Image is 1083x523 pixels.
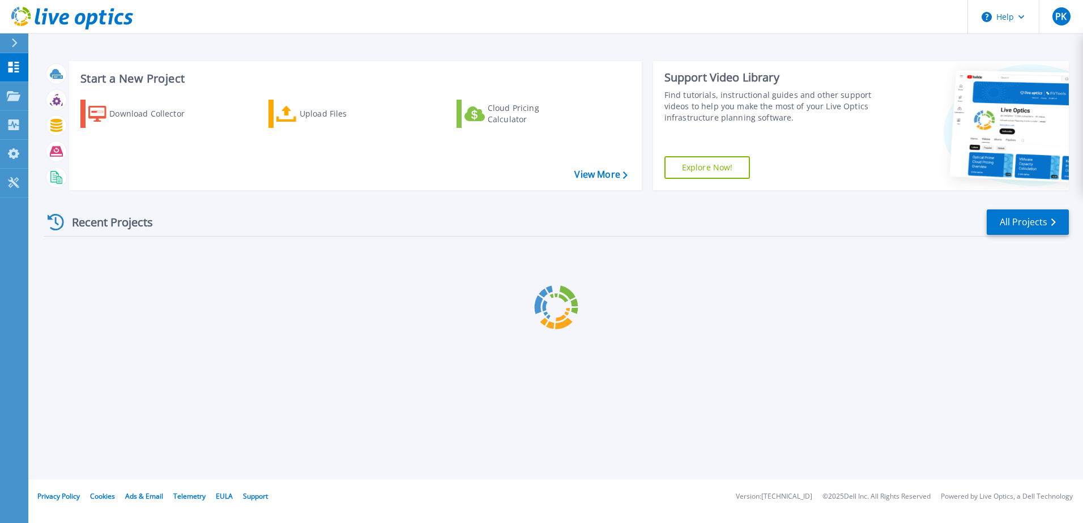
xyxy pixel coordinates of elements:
a: Explore Now! [664,156,751,179]
a: Upload Files [268,100,395,128]
div: Cloud Pricing Calculator [488,102,578,125]
div: Download Collector [109,102,200,125]
div: Support Video Library [664,70,876,85]
li: Version: [TECHNICAL_ID] [736,493,812,500]
div: Find tutorials, instructional guides and other support videos to help you make the most of your L... [664,89,876,123]
a: Download Collector [80,100,207,128]
h3: Start a New Project [80,72,627,85]
a: Telemetry [173,491,206,501]
a: EULA [216,491,233,501]
a: Privacy Policy [37,491,80,501]
a: All Projects [987,209,1069,235]
a: View More [574,169,627,180]
a: Cookies [90,491,115,501]
a: Support [243,491,268,501]
div: Upload Files [300,102,390,125]
li: Powered by Live Optics, a Dell Technology [941,493,1073,500]
span: PK [1055,12,1067,21]
div: Recent Projects [44,208,168,236]
li: © 2025 Dell Inc. All Rights Reserved [822,493,931,500]
a: Ads & Email [125,491,163,501]
a: Cloud Pricing Calculator [457,100,583,128]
